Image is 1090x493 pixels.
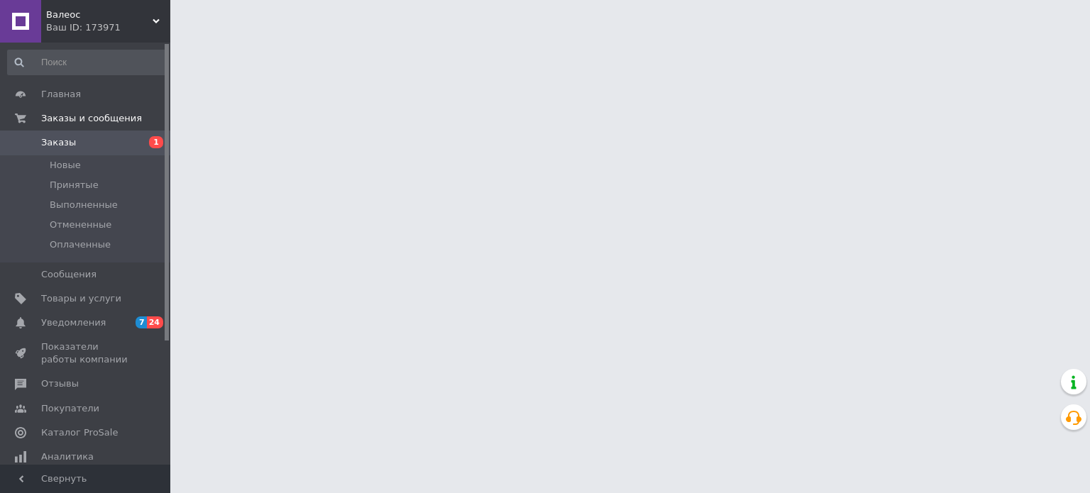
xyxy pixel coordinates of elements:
[41,450,94,463] span: Аналитика
[41,316,106,329] span: Уведомления
[41,268,97,281] span: Сообщения
[50,159,81,172] span: Новые
[149,136,163,148] span: 1
[41,112,142,125] span: Заказы и сообщения
[41,402,99,415] span: Покупатели
[41,136,76,149] span: Заказы
[41,292,121,305] span: Товары и услуги
[41,88,81,101] span: Главная
[41,426,118,439] span: Каталог ProSale
[50,199,118,211] span: Выполненные
[7,50,167,75] input: Поиск
[50,238,111,251] span: Оплаченные
[50,218,111,231] span: Отмененные
[46,21,170,34] div: Ваш ID: 173971
[50,179,99,192] span: Принятые
[46,9,153,21] span: Валеос
[147,316,163,328] span: 24
[41,340,131,366] span: Показатели работы компании
[136,316,147,328] span: 7
[41,377,79,390] span: Отзывы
